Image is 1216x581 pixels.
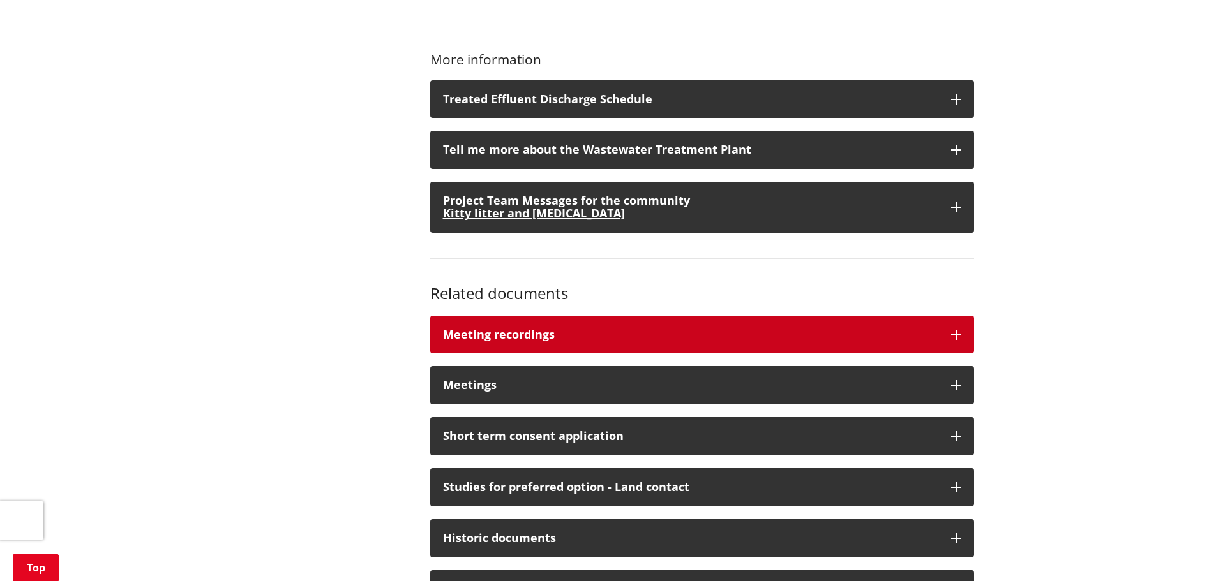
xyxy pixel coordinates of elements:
[13,554,59,581] a: Top
[430,417,974,455] button: Short term consent application
[443,532,938,545] div: Historic documents
[430,80,974,119] button: Treated Effluent Discharge Schedule
[430,316,974,354] button: Meeting recordings
[443,143,938,156] div: Tell me more about the Wastewater Treatment Plant
[443,205,625,221] span: Kitty litter and [MEDICAL_DATA]
[443,195,938,207] h3: Project Team Messages for the community
[430,50,541,68] span: More information
[430,131,974,169] button: Tell me more about the Wastewater Treatment Plant
[1157,527,1203,573] iframe: Messenger Launcher
[443,430,938,443] div: Short term consent application
[430,366,974,404] button: Meetings
[430,468,974,506] button: Studies for preferred option - Land contact
[430,519,974,557] button: Historic documents
[443,379,938,392] div: Meetings
[430,182,974,233] button: Project Team Messages for the communityKitty litter and [MEDICAL_DATA]
[443,93,938,106] div: Treated Effluent Discharge Schedule
[443,328,938,341] div: Meeting recordings
[430,284,974,303] h3: Related documents
[443,481,938,494] div: Studies for preferred option - Land contact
